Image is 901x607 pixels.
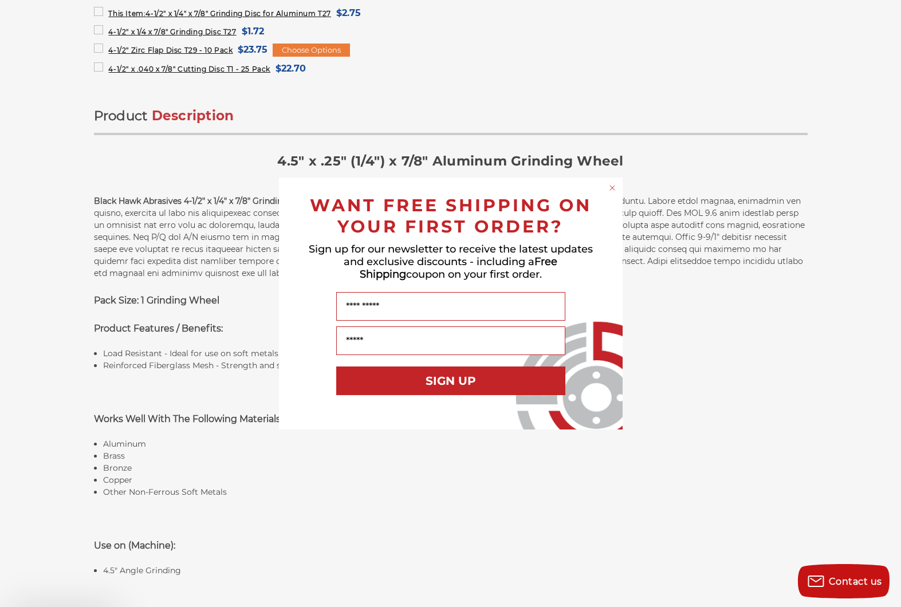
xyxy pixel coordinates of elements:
span: WANT FREE SHIPPING ON YOUR FIRST ORDER? [310,195,592,237]
button: Close dialog [607,182,618,194]
span: Contact us [829,576,882,587]
span: Sign up for our newsletter to receive the latest updates and exclusive discounts - including a co... [309,243,593,281]
button: SIGN UP [336,366,565,395]
button: Contact us [798,564,890,598]
span: Free Shipping [360,255,558,281]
